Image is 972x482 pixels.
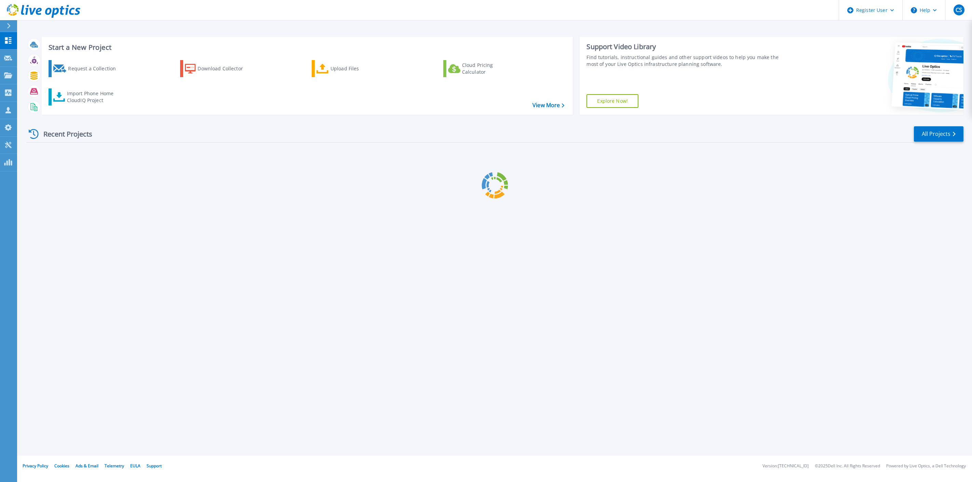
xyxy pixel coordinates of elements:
[76,463,98,469] a: Ads & Email
[180,60,256,77] a: Download Collector
[130,463,140,469] a: EULA
[312,60,388,77] a: Upload Files
[762,464,809,468] li: Version: [TECHNICAL_ID]
[67,90,120,104] div: Import Phone Home CloudIQ Project
[26,126,102,142] div: Recent Projects
[914,126,963,142] a: All Projects
[68,62,123,75] div: Request a Collection
[586,42,786,51] div: Support Video Library
[49,60,125,77] a: Request a Collection
[198,62,252,75] div: Download Collector
[532,102,564,109] a: View More
[23,463,48,469] a: Privacy Policy
[586,54,786,68] div: Find tutorials, instructional guides and other support videos to help you make the most of your L...
[105,463,124,469] a: Telemetry
[49,44,564,51] h3: Start a New Project
[443,60,519,77] a: Cloud Pricing Calculator
[815,464,880,468] li: © 2025 Dell Inc. All Rights Reserved
[956,7,962,13] span: CS
[586,94,638,108] a: Explore Now!
[462,62,517,75] div: Cloud Pricing Calculator
[147,463,162,469] a: Support
[886,464,966,468] li: Powered by Live Optics, a Dell Technology
[54,463,69,469] a: Cookies
[330,62,385,75] div: Upload Files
